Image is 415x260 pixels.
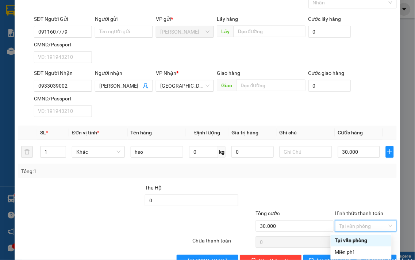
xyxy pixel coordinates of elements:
span: Lấy hàng [217,16,238,22]
span: Định lượng [195,130,220,135]
th: Ghi chú [277,126,335,140]
span: plus [386,149,393,155]
span: Đơn vị tính [72,130,99,135]
input: Dọc đường [234,26,306,37]
input: Cước giao hàng [308,80,351,92]
span: SL [40,130,46,135]
input: Cước lấy hàng [308,26,351,38]
span: Giao [217,80,236,91]
span: Tên hàng [131,130,152,135]
span: VP Nhận [156,70,176,76]
span: Giao hàng [217,70,240,76]
button: delete [21,146,33,158]
span: Giá trị hàng [231,130,258,135]
span: Tại văn phòng [339,221,393,232]
div: Chưa thanh toán [192,237,255,249]
label: Hình thức thanh toán [335,210,384,216]
button: plus [386,146,394,158]
span: Cước hàng [338,130,363,135]
label: Cước lấy hàng [308,16,341,22]
span: Thu Hộ [145,185,162,191]
div: SĐT Người Nhận [34,69,92,77]
span: user-add [143,83,149,89]
div: SĐT Người Gửi [34,15,92,23]
div: Người nhận [95,69,153,77]
input: Dọc đường [236,80,306,91]
div: Người gửi [95,15,153,23]
div: VP gửi [156,15,214,23]
div: Miễn phí [335,248,387,256]
span: Phan Thiết [160,26,210,37]
input: Ghi Chú [280,146,332,158]
label: Cước giao hàng [308,70,345,76]
span: Đà Lạt [160,80,210,91]
div: CMND/Passport [34,95,92,103]
span: kg [218,146,226,158]
div: CMND/Passport [34,41,92,49]
input: VD: Bàn, Ghế [131,146,183,158]
span: Khác [76,146,120,157]
span: Tổng cước [256,210,280,216]
input: 0 [231,146,273,158]
div: Tổng: 1 [21,167,161,175]
div: Tại văn phòng [335,237,387,245]
span: Lấy [217,26,234,37]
